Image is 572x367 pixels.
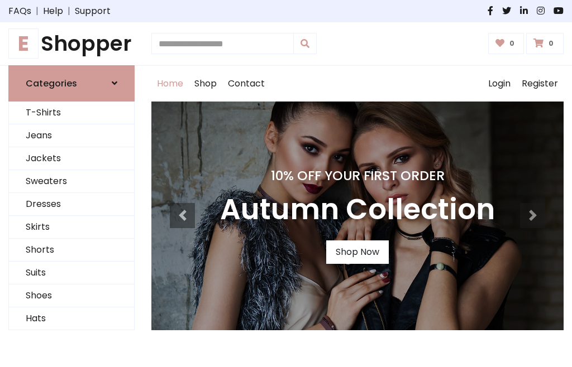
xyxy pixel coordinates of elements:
a: Skirts [9,216,134,239]
a: 0 [488,33,525,54]
a: FAQs [8,4,31,18]
a: T-Shirts [9,102,134,124]
a: Support [75,4,111,18]
a: 0 [526,33,564,54]
span: 0 [546,38,556,49]
h1: Shopper [8,31,135,56]
a: Register [516,66,564,102]
a: Contact [222,66,270,102]
a: Dresses [9,193,134,216]
a: Categories [8,65,135,102]
h4: 10% Off Your First Order [220,168,495,183]
a: Jackets [9,147,134,170]
a: Shorts [9,239,134,262]
a: EShopper [8,31,135,56]
a: Suits [9,262,134,284]
a: Jeans [9,124,134,147]
a: Shop Now [326,240,389,264]
span: | [63,4,75,18]
a: Hats [9,307,134,330]
span: | [31,4,43,18]
a: Shoes [9,284,134,307]
a: Home [151,66,189,102]
span: 0 [507,38,517,49]
h3: Autumn Collection [220,192,495,227]
h6: Categories [26,78,77,89]
span: E [8,28,39,59]
a: Login [483,66,516,102]
a: Help [43,4,63,18]
a: Sweaters [9,170,134,193]
a: Shop [189,66,222,102]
